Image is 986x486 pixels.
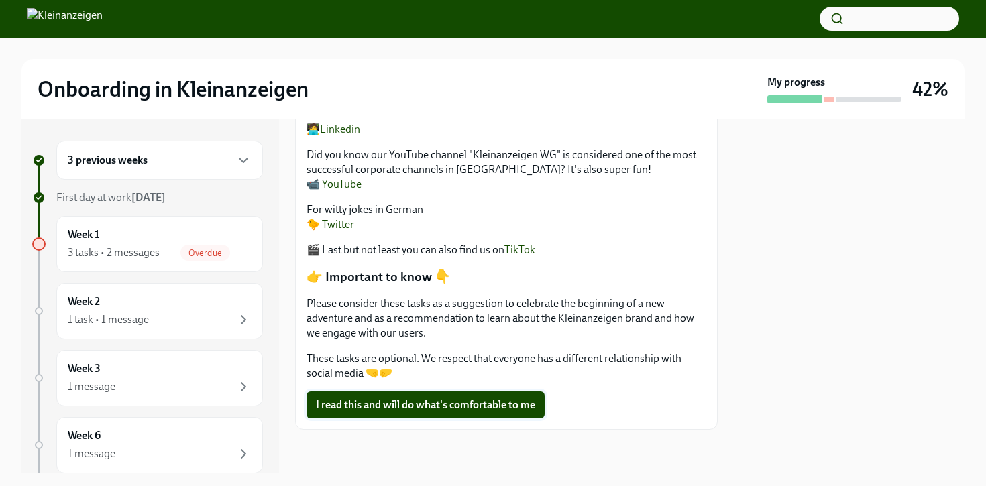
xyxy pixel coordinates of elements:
a: 🧑‍💻Linkedin [307,123,360,135]
h6: Week 2 [68,294,100,309]
span: Overdue [180,248,230,258]
p: 🎬 Last but not least you can also find us on [307,243,706,257]
strong: My progress [767,75,825,90]
strong: [DATE] [131,191,166,204]
div: 3 previous weeks [56,141,263,180]
a: 📹 YouTube [307,178,362,190]
a: 🐤 Twitter [307,218,354,231]
span: First day at work [56,191,166,204]
h6: Week 1 [68,227,99,242]
h3: 42% [912,77,948,101]
a: Week 61 message [32,417,263,473]
span: I read this and will do what's comfortable to me [316,398,535,412]
div: 1 task • 1 message [68,312,149,327]
div: 3 tasks • 2 messages [68,245,160,260]
a: Week 13 tasks • 2 messagesOverdue [32,216,263,272]
p: These tasks are optional. We respect that everyone has a different relationship with social media 🤜🤛 [307,351,706,381]
img: Kleinanzeigen [27,8,103,29]
a: TikTok [504,243,535,256]
p: Did you know our YouTube channel "Kleinanzeigen WG" is considered one of the most successful corp... [307,147,706,192]
h6: Week 6 [68,428,101,443]
h6: 3 previous weeks [68,153,148,168]
h2: Onboarding in Kleinanzeigen [38,76,309,103]
button: I read this and will do what's comfortable to me [307,391,545,418]
p: 👉 Important to know 👇 [307,268,706,286]
a: Week 21 task • 1 message [32,283,263,339]
div: 1 message [68,379,115,394]
p: Please consider these tasks as a suggestion to celebrate the beginning of a new adventure and as ... [307,296,706,341]
a: Week 31 message [32,350,263,406]
a: First day at work[DATE] [32,190,263,205]
div: 1 message [68,446,115,461]
h6: Week 3 [68,361,101,376]
p: For witty jokes in German [307,202,706,232]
